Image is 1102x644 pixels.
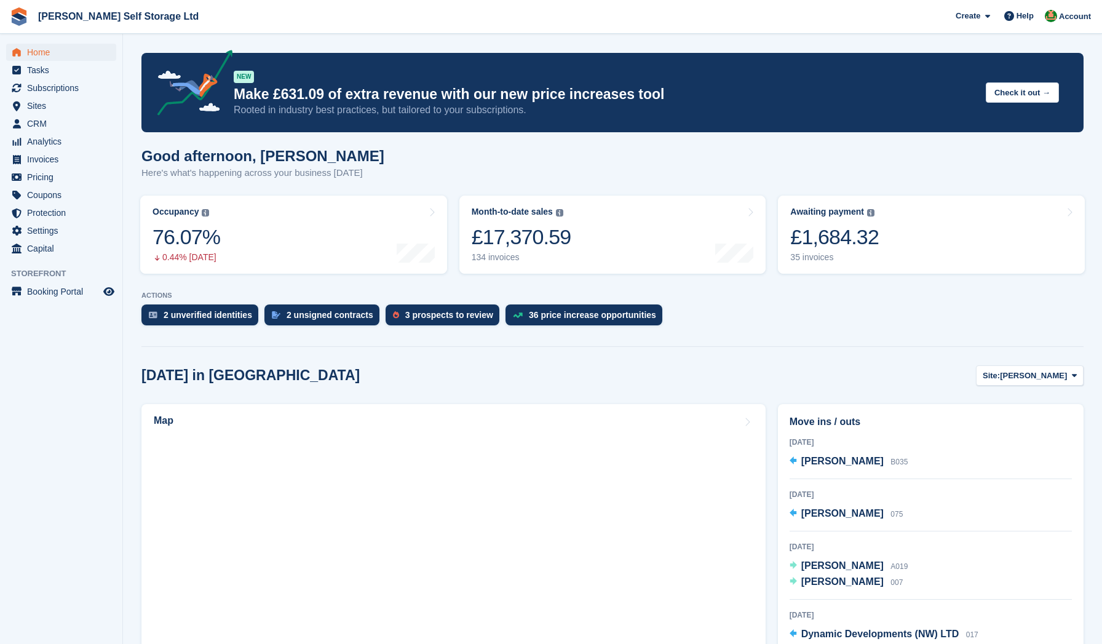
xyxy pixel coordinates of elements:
[141,166,384,180] p: Here's what's happening across your business [DATE]
[790,415,1072,429] h2: Move ins / outs
[472,225,571,250] div: £17,370.59
[801,629,959,639] span: Dynamic Developments (NW) LTD
[272,311,280,319] img: contract_signature_icon-13c848040528278c33f63329250d36e43548de30e8caae1d1a13099fd9432cc5.svg
[153,207,199,217] div: Occupancy
[801,560,884,571] span: [PERSON_NAME]
[164,310,252,320] div: 2 unverified identities
[6,283,116,300] a: menu
[153,252,220,263] div: 0.44% [DATE]
[778,196,1085,274] a: Awaiting payment £1,684.32 35 invoices
[790,574,903,590] a: [PERSON_NAME] 007
[202,209,209,217] img: icon-info-grey-7440780725fd019a000dd9b08b2336e03edf1995a4989e88bcd33f0948082b44.svg
[1000,370,1067,382] span: [PERSON_NAME]
[505,304,668,332] a: 36 price increase opportunities
[6,79,116,97] a: menu
[1045,10,1057,22] img: Joshua Wild
[264,304,386,332] a: 2 unsigned contracts
[983,370,1000,382] span: Site:
[27,97,101,114] span: Sites
[153,225,220,250] div: 76.07%
[6,204,116,221] a: menu
[790,225,879,250] div: £1,684.32
[149,311,157,319] img: verify_identity-adf6edd0f0f0b5bbfe63781bf79b02c33cf7c696d77639b501bdc392416b5a36.svg
[890,562,908,571] span: A019
[11,268,122,280] span: Storefront
[234,85,976,103] p: Make £631.09 of extra revenue with our new price increases tool
[141,148,384,164] h1: Good afternoon, [PERSON_NAME]
[27,79,101,97] span: Subscriptions
[790,627,978,643] a: Dynamic Developments (NW) LTD 017
[790,610,1072,621] div: [DATE]
[6,133,116,150] a: menu
[801,456,884,466] span: [PERSON_NAME]
[966,630,978,639] span: 017
[27,44,101,61] span: Home
[790,437,1072,448] div: [DATE]
[141,292,1084,300] p: ACTIONS
[141,304,264,332] a: 2 unverified identities
[6,240,116,257] a: menu
[27,186,101,204] span: Coupons
[6,186,116,204] a: menu
[6,169,116,186] a: menu
[976,365,1084,386] button: Site: [PERSON_NAME]
[27,62,101,79] span: Tasks
[790,489,1072,500] div: [DATE]
[6,151,116,168] a: menu
[154,415,173,426] h2: Map
[147,50,233,120] img: price-adjustments-announcement-icon-8257ccfd72463d97f412b2fc003d46551f7dbcb40ab6d574587a9cd5c0d94...
[33,6,204,26] a: [PERSON_NAME] Self Storage Ltd
[472,207,553,217] div: Month-to-date sales
[141,367,360,384] h2: [DATE] in [GEOGRAPHIC_DATA]
[890,510,903,519] span: 075
[10,7,28,26] img: stora-icon-8386f47178a22dfd0bd8f6a31ec36ba5ce8667c1dd55bd0f319d3a0aa187defe.svg
[27,222,101,239] span: Settings
[6,115,116,132] a: menu
[890,458,908,466] span: B035
[472,252,571,263] div: 134 invoices
[6,222,116,239] a: menu
[890,578,903,587] span: 007
[27,133,101,150] span: Analytics
[27,283,101,300] span: Booking Portal
[790,559,908,574] a: [PERSON_NAME] A019
[405,310,493,320] div: 3 prospects to review
[513,312,523,318] img: price_increase_opportunities-93ffe204e8149a01c8c9dc8f82e8f89637d9d84a8eef4429ea346261dce0b2c0.svg
[790,454,908,470] a: [PERSON_NAME] B035
[27,240,101,257] span: Capital
[27,151,101,168] span: Invoices
[801,576,884,587] span: [PERSON_NAME]
[556,209,563,217] img: icon-info-grey-7440780725fd019a000dd9b08b2336e03edf1995a4989e88bcd33f0948082b44.svg
[529,310,656,320] div: 36 price increase opportunities
[790,207,864,217] div: Awaiting payment
[234,103,976,117] p: Rooted in industry best practices, but tailored to your subscriptions.
[6,97,116,114] a: menu
[1017,10,1034,22] span: Help
[101,284,116,299] a: Preview store
[386,304,505,332] a: 3 prospects to review
[790,541,1072,552] div: [DATE]
[867,209,874,217] img: icon-info-grey-7440780725fd019a000dd9b08b2336e03edf1995a4989e88bcd33f0948082b44.svg
[790,252,879,263] div: 35 invoices
[234,71,254,83] div: NEW
[6,44,116,61] a: menu
[27,204,101,221] span: Protection
[27,115,101,132] span: CRM
[287,310,373,320] div: 2 unsigned contracts
[140,196,447,274] a: Occupancy 76.07% 0.44% [DATE]
[956,10,980,22] span: Create
[790,506,903,522] a: [PERSON_NAME] 075
[459,196,766,274] a: Month-to-date sales £17,370.59 134 invoices
[1059,10,1091,23] span: Account
[801,508,884,519] span: [PERSON_NAME]
[986,82,1059,103] button: Check it out →
[393,311,399,319] img: prospect-51fa495bee0391a8d652442698ab0144808aea92771e9ea1ae160a38d050c398.svg
[27,169,101,186] span: Pricing
[6,62,116,79] a: menu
